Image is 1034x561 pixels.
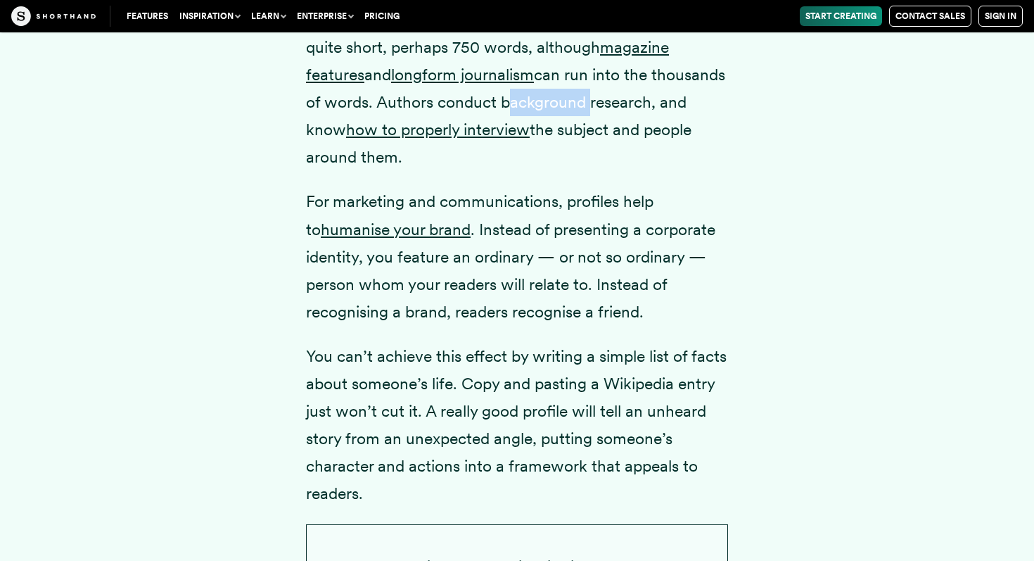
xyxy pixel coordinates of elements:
[978,6,1023,27] a: Sign in
[306,343,728,508] p: You can’t achieve this effect by writing a simple list of facts about someone’s life. Copy and pa...
[321,220,471,239] a: humanise your brand
[889,6,971,27] a: Contact Sales
[11,6,96,26] img: The Craft
[291,6,359,26] button: Enterprise
[245,6,291,26] button: Learn
[359,6,405,26] a: Pricing
[306,188,728,325] p: For marketing and communications, profiles help to . Instead of presenting a corporate identity, ...
[800,6,882,26] a: Start Creating
[121,6,174,26] a: Features
[391,65,534,84] a: longform journalism
[174,6,245,26] button: Inspiration
[346,120,530,139] a: how to properly interview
